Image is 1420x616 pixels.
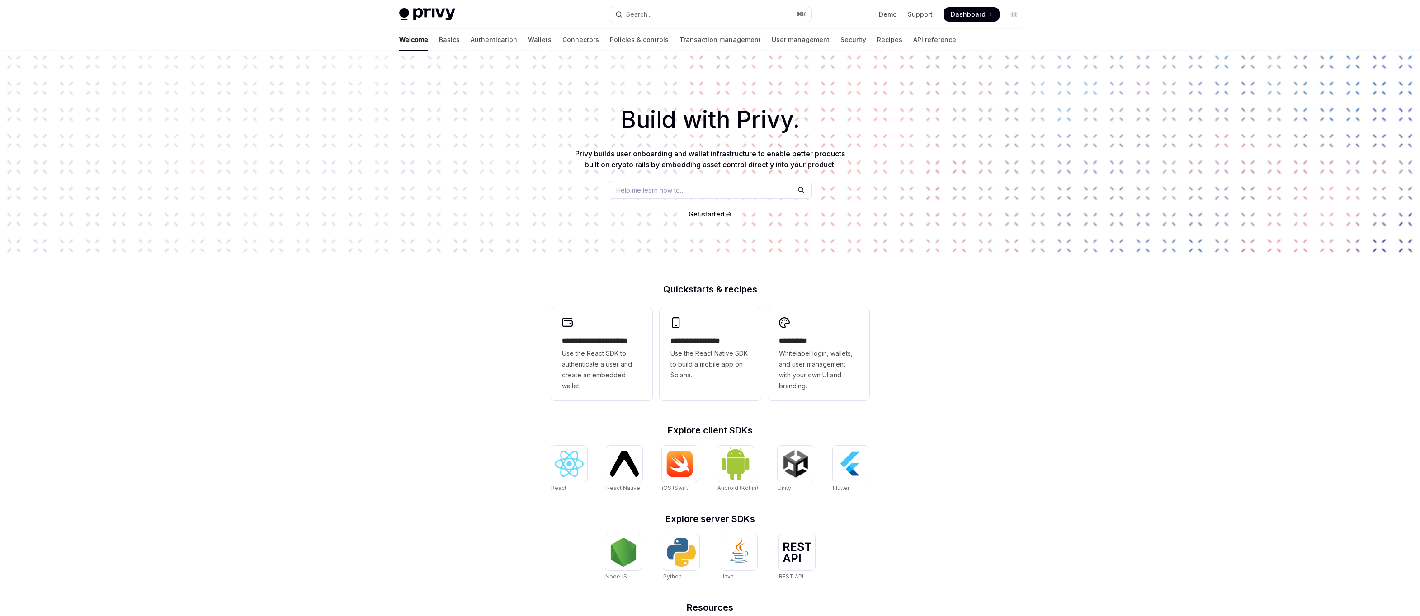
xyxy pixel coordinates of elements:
a: Security [840,29,866,51]
span: iOS (Swift) [662,484,690,491]
a: NodeJSNodeJS [605,534,642,581]
img: React [555,451,584,477]
span: Java [721,573,734,580]
img: REST API [783,542,811,562]
img: light logo [399,8,455,21]
span: Python [663,573,682,580]
span: Flutter [833,484,849,491]
a: Get started [689,210,724,219]
img: Flutter [836,449,865,478]
a: User management [772,29,830,51]
img: iOS (Swift) [665,450,694,477]
h2: Resources [551,603,869,612]
img: NodeJS [609,538,638,567]
a: Basics [439,29,460,51]
a: API reference [913,29,956,51]
a: JavaJava [721,534,757,581]
div: Search... [626,9,651,20]
img: React Native [610,451,639,476]
span: Dashboard [951,10,986,19]
a: Recipes [877,29,902,51]
span: Unity [778,484,791,491]
span: ⌘ K [797,11,806,18]
span: Get started [689,210,724,218]
img: Python [667,538,696,567]
a: FlutterFlutter [833,446,869,493]
button: Toggle dark mode [1007,7,1021,22]
span: NodeJS [605,573,627,580]
span: Privy builds user onboarding and wallet infrastructure to enable better products built on crypto ... [575,149,845,169]
a: REST APIREST API [779,534,815,581]
span: Use the React Native SDK to build a mobile app on Solana. [670,348,750,381]
a: UnityUnity [778,446,814,493]
h2: Explore client SDKs [551,426,869,435]
a: Dashboard [944,7,1000,22]
a: **** *****Whitelabel login, wallets, and user management with your own UI and branding. [768,308,869,400]
span: Whitelabel login, wallets, and user management with your own UI and branding. [779,348,859,391]
h2: Quickstarts & recipes [551,285,869,294]
img: Android (Kotlin) [721,447,750,480]
a: ReactReact [551,446,587,493]
button: Open search [609,6,811,23]
h2: Explore server SDKs [551,514,869,523]
a: iOS (Swift)iOS (Swift) [662,446,698,493]
a: **** **** **** ***Use the React Native SDK to build a mobile app on Solana. [660,308,761,400]
span: Use the React SDK to authenticate a user and create an embedded wallet. [562,348,642,391]
a: Android (Kotlin)Android (Kotlin) [717,446,758,493]
a: PythonPython [663,534,699,581]
span: REST API [779,573,803,580]
a: Connectors [562,29,599,51]
a: Support [908,10,933,19]
a: Transaction management [679,29,761,51]
img: Unity [781,449,810,478]
a: React NativeReact Native [606,446,642,493]
a: Policies & controls [610,29,669,51]
a: Wallets [528,29,552,51]
h1: Build with Privy. [14,102,1406,137]
span: React Native [606,484,640,491]
a: Authentication [471,29,517,51]
span: React [551,484,566,491]
a: Welcome [399,29,428,51]
span: Help me learn how to… [616,185,685,195]
a: Demo [879,10,897,19]
img: Java [725,538,754,567]
span: Android (Kotlin) [717,484,758,491]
